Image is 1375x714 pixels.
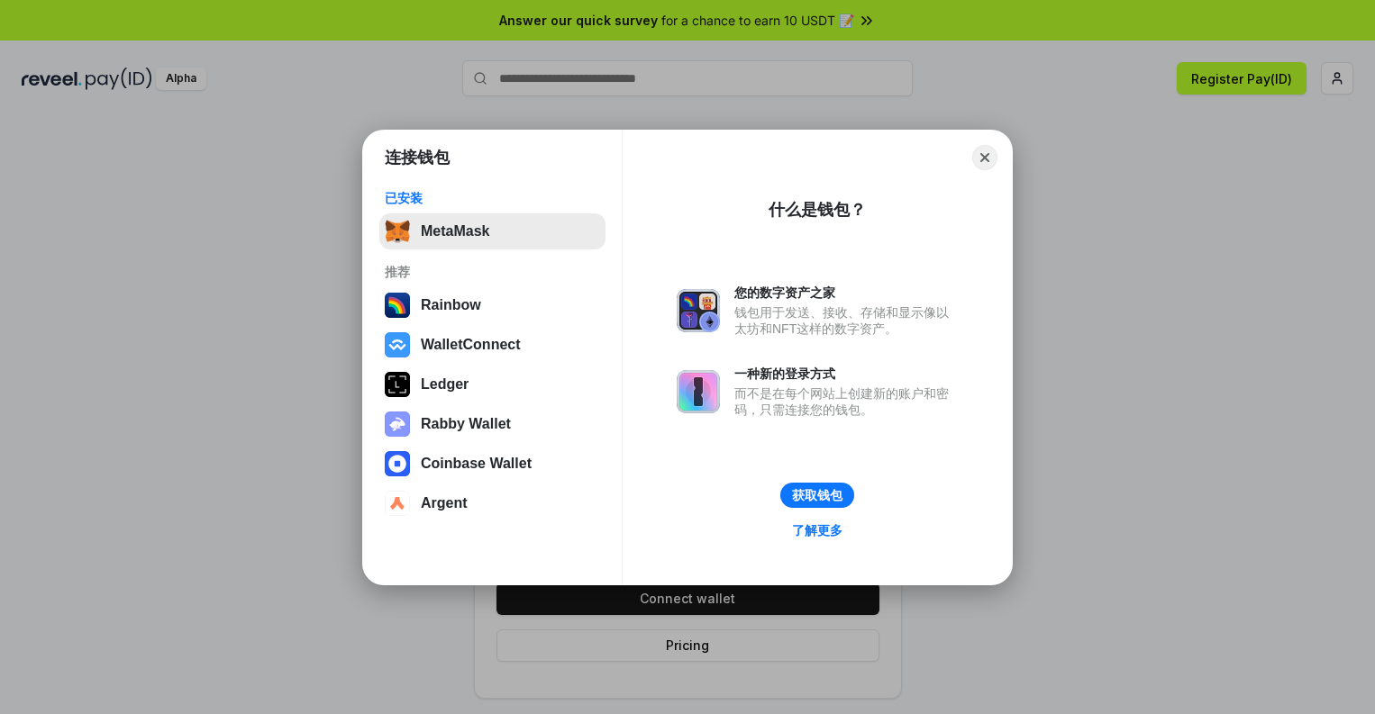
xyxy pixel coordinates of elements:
img: svg+xml,%3Csvg%20width%3D%2228%22%20height%3D%2228%22%20viewBox%3D%220%200%2028%2028%22%20fill%3D... [385,491,410,516]
div: 而不是在每个网站上创建新的账户和密码，只需连接您的钱包。 [734,385,958,418]
button: Argent [379,485,606,521]
img: svg+xml,%3Csvg%20width%3D%2228%22%20height%3D%2228%22%20viewBox%3D%220%200%2028%2028%22%20fill%3D... [385,332,410,357]
img: svg+xml,%3Csvg%20xmlns%3D%22http%3A%2F%2Fwww.w3.org%2F2000%2Fsvg%22%20fill%3D%22none%22%20viewBox... [677,289,720,332]
h1: 连接钱包 [385,147,450,168]
button: Rabby Wallet [379,406,606,442]
img: svg+xml,%3Csvg%20width%3D%2228%22%20height%3D%2228%22%20viewBox%3D%220%200%2028%2028%22%20fill%3D... [385,451,410,476]
button: Coinbase Wallet [379,446,606,482]
div: 了解更多 [792,522,842,538]
div: Rabby Wallet [421,416,511,432]
img: svg+xml,%3Csvg%20fill%3D%22none%22%20height%3D%2233%22%20viewBox%3D%220%200%2035%2033%22%20width%... [385,219,410,244]
button: Rainbow [379,287,606,323]
a: 了解更多 [781,519,853,542]
div: Rainbow [421,297,481,313]
div: Coinbase Wallet [421,456,532,472]
div: MetaMask [421,223,489,240]
div: 已安装 [385,190,600,206]
button: Ledger [379,366,606,402]
button: WalletConnect [379,327,606,363]
div: 钱包用于发送、接收、存储和显示像以太坊和NFT这样的数字资产。 [734,304,958,337]
img: svg+xml,%3Csvg%20xmlns%3D%22http%3A%2F%2Fwww.w3.org%2F2000%2Fsvg%22%20width%3D%2228%22%20height%3... [385,372,410,397]
div: 您的数字资产之家 [734,285,958,301]
img: svg+xml,%3Csvg%20width%3D%22120%22%20height%3D%22120%22%20viewBox%3D%220%200%20120%20120%22%20fil... [385,293,410,318]
div: 一种新的登录方式 [734,366,958,382]
img: svg+xml,%3Csvg%20xmlns%3D%22http%3A%2F%2Fwww.w3.org%2F2000%2Fsvg%22%20fill%3D%22none%22%20viewBox... [385,411,410,437]
div: Ledger [421,376,469,393]
div: Argent [421,495,468,511]
button: MetaMask [379,213,606,249]
div: 什么是钱包？ [769,199,866,221]
div: 获取钱包 [792,487,842,503]
div: WalletConnect [421,337,521,353]
button: 获取钱包 [780,483,854,508]
button: Close [972,145,997,170]
img: svg+xml,%3Csvg%20xmlns%3D%22http%3A%2F%2Fwww.w3.org%2F2000%2Fsvg%22%20fill%3D%22none%22%20viewBox... [677,370,720,413]
div: 推荐 [385,264,600,280]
